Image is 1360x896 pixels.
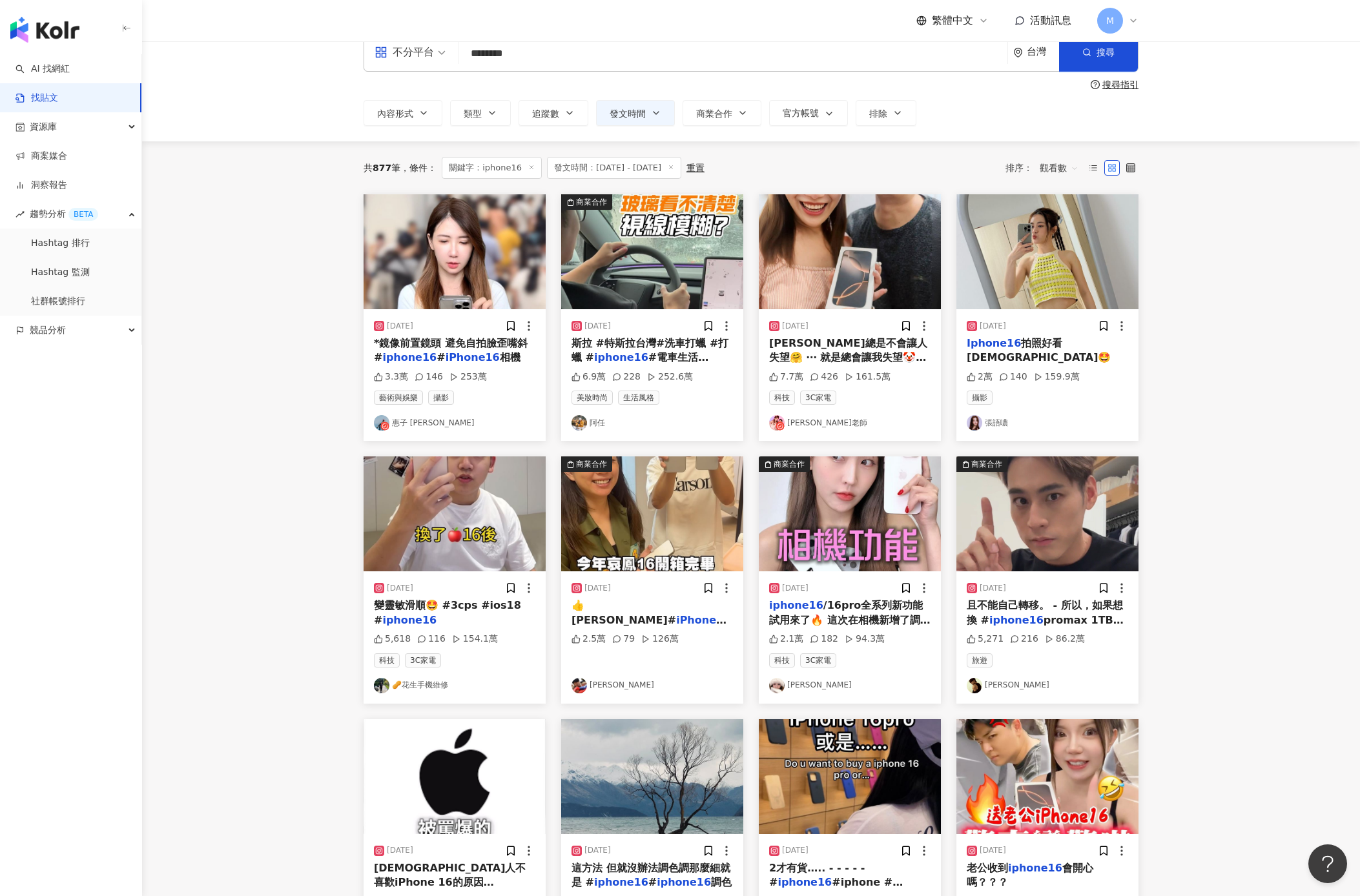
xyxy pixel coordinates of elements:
[31,295,85,308] a: 社群帳號排行
[769,337,929,378] span: [PERSON_NAME]總是不會讓人失望🤗 ⋯ 就是總會讓我失望🤡🙄 #
[464,108,482,119] span: 類型
[782,583,809,594] div: [DATE]
[547,157,681,179] span: 發文時間：[DATE] - [DATE]
[711,876,732,888] span: 調色
[759,719,941,834] img: post-image
[683,100,761,126] button: 商業合作
[375,46,387,59] span: appstore
[31,237,90,250] a: Hashtag 排行
[387,845,413,856] div: [DATE]
[15,92,58,105] a: 找貼文
[967,678,982,693] img: KOL Avatar
[584,321,611,332] div: [DATE]
[676,614,730,626] mark: iPhone16
[769,100,848,126] button: 官方帳號
[967,337,1111,363] span: 拍照好看[DEMOGRAPHIC_DATA]🤩
[1091,80,1100,89] span: question-circle
[778,876,832,888] mark: iphone16
[584,845,611,856] div: [DATE]
[442,157,542,179] span: 關鍵字：iphone16
[845,633,885,646] div: 94.3萬
[967,862,1093,888] span: 會開心嗎？？？
[15,63,70,76] a: searchAI 找網紅
[532,108,559,119] span: 追蹤數
[759,456,941,571] div: post-image商業合作
[657,876,711,888] mark: iphone16
[374,653,400,667] span: 科技
[561,719,743,834] img: post-image
[1008,862,1062,874] mark: iphone16
[30,316,66,345] span: 競品分析
[1059,33,1138,72] button: 搜尋
[382,614,437,626] mark: iphone16
[967,633,1004,646] div: 5,271
[989,614,1044,626] mark: iphone16
[769,678,931,693] a: KOL Avatar[PERSON_NAME]
[810,633,838,646] div: 182
[450,100,511,126] button: 類型
[68,208,98,221] div: BETA
[572,678,587,693] img: KOL Avatar
[437,351,445,363] span: #
[375,42,434,63] div: 不分平台
[374,678,389,693] img: KOL Avatar
[374,337,528,363] span: *鏡像前置鏡頭 避免自拍臉歪嘴斜 #
[374,599,521,626] span: 變靈敏滑順🤩 #3cps #ios18 #
[1106,14,1114,28] span: M
[967,415,982,431] img: KOL Avatar
[377,108,413,119] span: 內容形式
[374,371,408,383] div: 3.3萬
[1040,158,1078,178] span: 觀看數
[774,458,805,471] div: 商業合作
[869,108,887,119] span: 排除
[967,337,1021,349] mark: Iphone16
[999,371,1027,383] div: 140
[1097,47,1115,57] span: 搜尋
[30,112,57,141] span: 資源庫
[759,194,941,309] img: post-image
[648,876,657,888] span: #
[769,599,823,611] mark: iphone16
[1034,371,1080,383] div: 159.9萬
[449,371,487,383] div: 253萬
[387,321,413,332] div: [DATE]
[800,391,836,405] span: 3C家電
[452,633,498,646] div: 154.1萬
[782,321,809,332] div: [DATE]
[1045,633,1085,646] div: 86.2萬
[759,456,941,571] img: post-image
[572,415,733,431] a: KOL Avatar阿任
[374,633,411,646] div: 5,618
[967,415,1128,431] a: KOL Avatar張語噥
[572,371,606,383] div: 6.9萬
[810,371,838,383] div: 426
[584,583,611,594] div: [DATE]
[572,599,676,626] span: 👍[PERSON_NAME]#
[769,653,795,667] span: 科技
[364,194,546,309] div: post-image
[782,845,809,856] div: [DATE]
[1005,158,1086,178] div: 排序：
[967,653,993,667] span: 旅遊
[956,719,1138,834] div: post-image
[783,108,819,118] span: 官方帳號
[594,351,648,363] mark: iphone16
[932,14,973,28] span: 繁體中文
[610,108,646,119] span: 發文時間
[1013,48,1023,57] span: environment
[15,150,67,163] a: 商案媒合
[769,371,803,383] div: 7.7萬
[382,351,437,363] mark: iphone16
[956,194,1138,309] img: post-image
[769,599,931,727] span: /16pro全系列新功能試用來了🔥 這次在相機新增了調色盤功能 多了幾個色調讓你拍照不再黯淡無光 推薦「玫瑰冷色」、「玫瑰金色」 選取後再依自己的喜好去調整色盤🎨 這東西好用到 室內拍也不用再後...
[31,266,90,279] a: Hashtag 監測
[956,456,1138,571] img: post-image
[428,391,454,405] span: 攝影
[374,415,535,431] a: KOL Avatar惠子 [PERSON_NAME]
[417,633,446,646] div: 116
[15,210,25,219] span: rise
[446,351,500,363] mark: iPhone16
